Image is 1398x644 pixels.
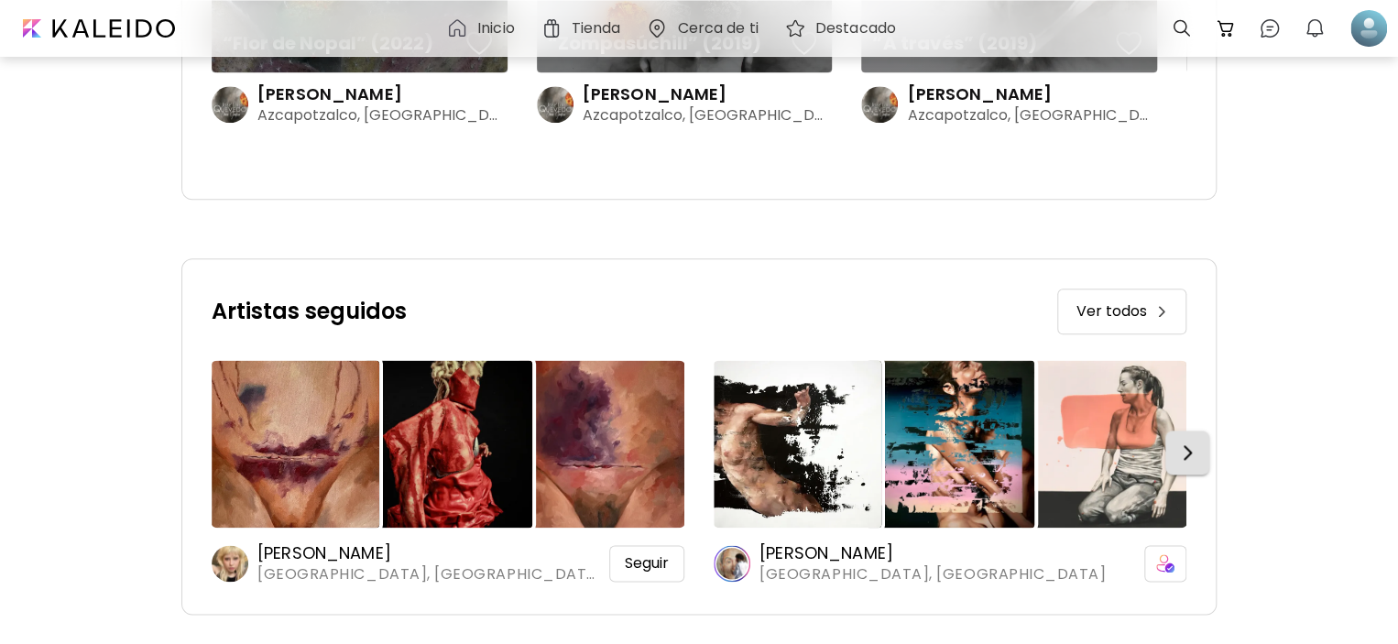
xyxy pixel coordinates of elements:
[815,21,896,36] h6: Destacado
[1176,442,1198,464] img: Next-button
[212,79,508,126] div: [PERSON_NAME]Azcapotzalco, [GEOGRAPHIC_DATA]
[759,542,1106,564] h6: [PERSON_NAME]
[861,79,1157,126] div: [PERSON_NAME]Azcapotzalco, [GEOGRAPHIC_DATA]
[1057,289,1186,334] a: Ver todosprev
[1156,306,1167,317] img: prev
[583,83,727,105] h4: [PERSON_NAME]
[1304,17,1326,39] img: bellIcon
[1215,17,1237,39] img: cart
[257,105,500,126] h5: Azcapotzalco, [GEOGRAPHIC_DATA]
[446,17,522,39] a: Inicio
[1019,360,1186,528] img: https://cdn.kaleido.art/CDN/Artwork/1014/Thumbnail/medium.webp?updated=5107
[866,360,1033,528] img: https://cdn.kaleido.art/CDN/Artwork/537/Thumbnail/medium.webp?updated=2376
[784,17,903,39] a: Destacado
[907,83,1052,105] h4: [PERSON_NAME]
[257,564,595,584] span: [GEOGRAPHIC_DATA], [GEOGRAPHIC_DATA]
[677,21,758,36] h6: Cerca de ti
[541,17,628,39] a: Tienda
[625,554,669,573] span: Seguir
[212,299,407,324] div: Artistas seguidos
[907,105,1150,126] h5: Azcapotzalco, [GEOGRAPHIC_DATA]
[759,564,1106,584] span: [GEOGRAPHIC_DATA], [GEOGRAPHIC_DATA]
[212,356,684,584] a: https://cdn.kaleido.art/CDN/Artwork/93912/Thumbnail/large.webp?updated=411594https://cdn.kaleido....
[1076,300,1147,322] span: Ver todos
[1156,554,1174,573] img: icon
[583,105,825,126] h5: Azcapotzalco, [GEOGRAPHIC_DATA]
[609,545,684,582] div: Seguir
[517,360,684,528] img: https://cdn.kaleido.art/CDN/Artwork/93914/Thumbnail/medium.webp?updated=411600
[537,79,833,126] div: [PERSON_NAME]Azcapotzalco, [GEOGRAPHIC_DATA]
[1259,17,1281,39] img: chatIcon
[477,21,515,36] h6: Inicio
[646,17,765,39] a: Cerca de ti
[714,360,881,528] img: https://cdn.kaleido.art/CDN/Artwork/3945/Thumbnail/large.webp?updated=446449
[212,360,379,528] img: https://cdn.kaleido.art/CDN/Artwork/93912/Thumbnail/large.webp?updated=411594
[257,83,402,105] h4: [PERSON_NAME]
[1299,13,1330,44] button: bellIcon
[714,356,1186,584] a: https://cdn.kaleido.art/CDN/Artwork/3945/Thumbnail/large.webp?updated=446449https://cdn.kaleido.a...
[572,21,621,36] h6: Tienda
[1165,431,1209,475] button: Next-button
[257,542,595,564] h6: [PERSON_NAME]
[364,360,531,528] img: https://cdn.kaleido.art/CDN/Artwork/93920/Thumbnail/medium.webp?updated=411628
